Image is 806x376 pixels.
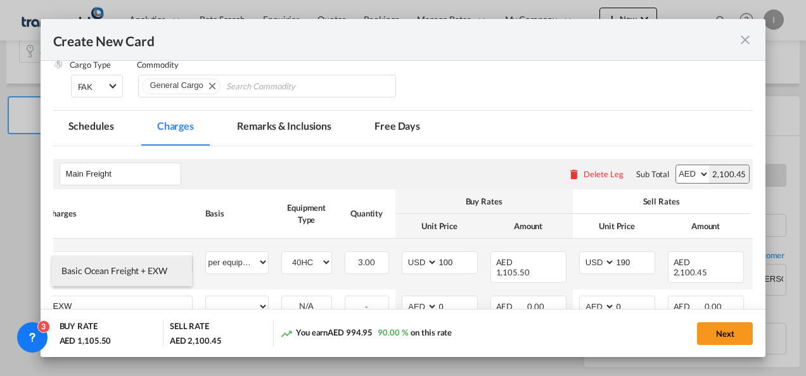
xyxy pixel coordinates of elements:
div: You earn on this rate [280,327,452,340]
label: Commodity [137,60,179,70]
span: Basic Ocean Freight + EXW [61,265,167,276]
div: FAK [78,82,93,92]
div: Charges [47,208,193,219]
md-icon: icon-close fg-AAA8AD m-0 pointer [738,32,753,47]
th: Amount [662,214,750,239]
div: Sub Total [636,168,669,180]
span: AED [674,301,703,311]
div: BUY RATE [60,320,98,335]
span: 3.00 [358,257,375,267]
div: Equipment Type [281,202,332,225]
select: per equipment [206,252,268,272]
div: Create New Card [53,32,738,47]
input: Chips input. [226,77,342,97]
div: AED 1,105.50 [60,335,112,346]
div: N/A [282,296,331,316]
span: 2,100.45 [674,267,707,277]
md-icon: icon-trending-up [280,327,293,340]
img: cargo.png [53,59,63,69]
input: 0 [615,296,655,315]
md-tab-item: Remarks & Inclusions [222,111,347,146]
th: Unit Price [395,214,484,239]
input: Charge Name [53,252,192,271]
th: Comments [750,189,801,239]
input: Leg Name [66,165,181,184]
md-tab-item: Schedules [53,111,129,146]
div: Sell Rates [579,196,744,207]
th: Unit Price [573,214,662,239]
span: AED [496,257,526,267]
div: AED 2,100.45 [170,335,222,346]
span: General Cargo [150,80,203,90]
div: General Cargo. Press delete to remove this chip. [150,79,206,92]
input: 100 [438,252,477,271]
button: Remove General Cargo [201,79,220,92]
input: 0 [438,296,477,315]
label: Cargo Type [70,60,111,70]
div: Quantity [345,208,389,219]
md-icon: icon-delete [568,168,580,180]
md-tab-item: Charges [142,111,209,146]
span: 0.00 [527,301,544,311]
span: 0.00 [705,301,722,311]
div: Delete Leg [584,169,624,179]
span: AED 994.95 [328,327,373,337]
span: AED [496,301,526,311]
input: 190 [615,252,655,271]
div: 2,100.45 [709,165,749,183]
div: SELL RATE [170,320,209,335]
button: Delete Leg [568,169,624,179]
button: Next [697,322,753,345]
md-input-container: Basic Ocean Freight [48,252,192,271]
md-input-container: EXW [48,296,192,315]
md-tab-item: Free Days [359,111,435,146]
span: 1,105.50 [496,267,530,277]
span: 90.00 % [378,327,407,337]
input: Charge Name [53,296,192,315]
md-select: Select Cargo type: FAK [71,75,123,97]
span: AED [674,257,703,267]
div: Basis [205,208,269,219]
th: Amount [484,214,573,239]
span: - [365,301,368,311]
md-chips-wrap: Chips container. Use arrow keys to select chips. [138,75,397,97]
md-pagination-wrapper: Use the left and right arrow keys to navigate between tabs [53,111,449,146]
md-dialog: Create New CardPort ... [41,19,766,358]
div: Buy Rates [402,196,566,207]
